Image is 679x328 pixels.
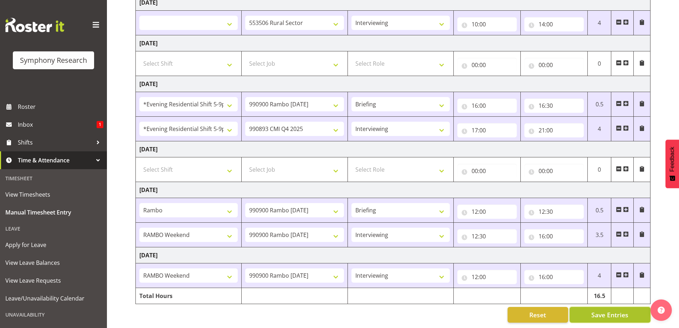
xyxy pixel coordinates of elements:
[136,35,650,51] td: [DATE]
[5,207,102,218] span: Manual Timesheet Entry
[2,289,105,307] a: Leave/Unavailability Calendar
[2,186,105,203] a: View Timesheets
[136,182,650,198] td: [DATE]
[136,288,242,304] td: Total Hours
[529,310,546,319] span: Reset
[457,164,517,178] input: Click to select...
[457,17,517,31] input: Click to select...
[20,55,87,66] div: Symphony Research
[669,147,675,172] span: Feedback
[508,307,568,323] button: Reset
[587,288,611,304] td: 16.5
[587,11,611,35] td: 4
[5,18,64,32] img: Rosterit website logo
[587,92,611,117] td: 0.5
[457,58,517,72] input: Click to select...
[587,198,611,223] td: 0.5
[524,58,584,72] input: Click to select...
[524,123,584,137] input: Click to select...
[5,239,102,250] span: Apply for Leave
[524,229,584,243] input: Click to select...
[524,99,584,113] input: Click to select...
[97,121,103,128] span: 1
[587,263,611,288] td: 4
[524,205,584,219] input: Click to select...
[457,229,517,243] input: Click to select...
[457,270,517,284] input: Click to select...
[136,141,650,157] td: [DATE]
[457,99,517,113] input: Click to select...
[2,221,105,236] div: Leave
[18,155,93,166] span: Time & Attendance
[524,270,584,284] input: Click to select...
[2,171,105,186] div: Timesheet
[587,51,611,76] td: 0
[587,157,611,182] td: 0
[2,272,105,289] a: View Leave Requests
[457,205,517,219] input: Click to select...
[570,307,650,323] button: Save Entries
[591,310,628,319] span: Save Entries
[2,254,105,272] a: View Leave Balances
[587,223,611,247] td: 3.5
[457,123,517,137] input: Click to select...
[2,307,105,322] div: Unavailability
[665,140,679,188] button: Feedback - Show survey
[2,203,105,221] a: Manual Timesheet Entry
[524,17,584,31] input: Click to select...
[5,189,102,200] span: View Timesheets
[136,247,650,263] td: [DATE]
[2,236,105,254] a: Apply for Leave
[136,76,650,92] td: [DATE]
[658,307,665,314] img: help-xxl-2.png
[18,119,97,130] span: Inbox
[524,164,584,178] input: Click to select...
[18,101,103,112] span: Roster
[5,275,102,286] span: View Leave Requests
[587,117,611,141] td: 4
[5,257,102,268] span: View Leave Balances
[18,137,93,148] span: Shifts
[5,293,102,304] span: Leave/Unavailability Calendar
